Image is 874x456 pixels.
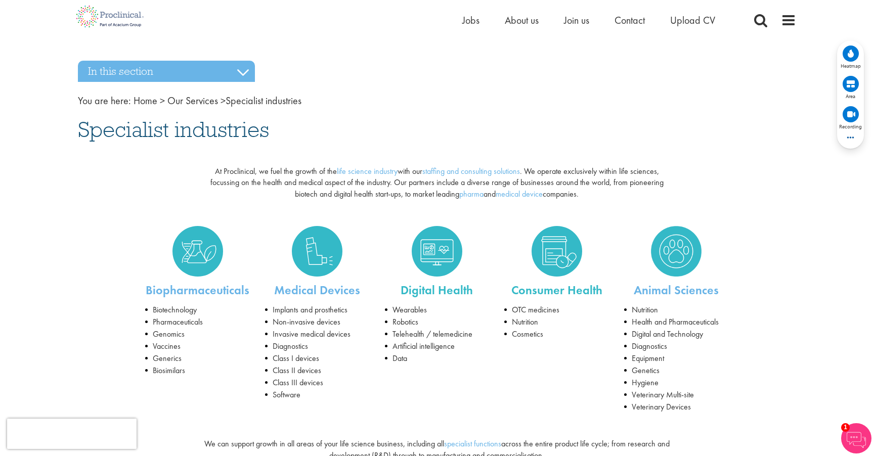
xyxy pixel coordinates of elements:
img: Digital Health [412,226,462,277]
p: At Proclinical, we fuel the growth of the with our . We operate exclusively within life sciences,... [200,166,674,201]
li: Diagnostics [624,340,729,352]
li: Vaccines [145,340,250,352]
span: 1 [841,423,850,432]
li: Invasive medical devices [265,328,370,340]
li: Wearables [385,304,490,316]
a: Medical Devices [265,226,370,277]
li: Nutrition [504,316,609,328]
img: Animal Sciences [651,226,702,277]
span: Specialist industries [134,94,301,107]
a: Join us [564,14,589,27]
a: breadcrumb link to Home [134,94,157,107]
li: Data [385,352,490,364]
span: Recording [839,123,862,129]
li: Diagnostics [265,340,370,352]
li: Cosmetics [504,328,609,340]
div: View area map [841,75,861,99]
li: Equipment [624,352,729,364]
li: Biosimilars [145,364,250,377]
a: life science industry [337,166,398,176]
a: Upload CV [670,14,715,27]
li: Nutrition [624,304,729,316]
span: Heatmap [841,63,861,69]
li: Telehealth / telemedicine [385,328,490,340]
a: Jobs [462,14,479,27]
a: breadcrumb link to Our Services [167,94,218,107]
span: Area [846,93,855,99]
li: Class II devices [265,364,370,377]
li: Generics [145,352,250,364]
div: View recordings [839,105,862,129]
a: staffing and consulting solutions [422,166,520,176]
div: View heatmap [841,44,861,69]
a: specialist functions [444,438,501,449]
img: Consumer Health [532,226,582,277]
li: Implants and prosthetics [265,304,370,316]
span: > [221,94,226,107]
a: Biopharmaceuticals [145,226,250,277]
li: Robotics [385,316,490,328]
li: Hygiene [624,377,729,389]
h3: In this section [78,61,255,82]
a: Biopharmaceuticals [146,282,249,298]
a: Medical Devices [274,282,360,298]
a: pharma [459,189,484,199]
li: OTC medicines [504,304,609,316]
img: Biopharmaceuticals [172,226,223,277]
a: Contact [615,14,645,27]
li: Class III devices [265,377,370,389]
span: > [160,94,165,107]
a: Animal Sciences [634,282,719,298]
a: medical device [496,189,543,199]
li: Class I devices [265,352,370,364]
li: Software [265,389,370,401]
li: Artificial intelligence [385,340,490,352]
li: Digital and Technology [624,328,729,340]
li: Biotechnology [145,304,250,316]
li: Non-invasive devices [265,316,370,328]
iframe: reCAPTCHA [7,419,137,449]
li: Veterinary Devices [624,401,729,413]
li: Health and Pharmaceuticals [624,316,729,328]
li: Pharmaceuticals [145,316,250,328]
p: Consumer Health [504,282,609,299]
a: About us [505,14,539,27]
span: Specialist industries [78,116,269,143]
li: Genetics [624,364,729,377]
img: Medical Devices [292,226,342,277]
li: Genomics [145,328,250,340]
li: Veterinary Multi-site [624,389,729,401]
img: Chatbot [841,423,871,453]
p: Digital Health [385,282,490,299]
span: You are here: [78,94,131,107]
